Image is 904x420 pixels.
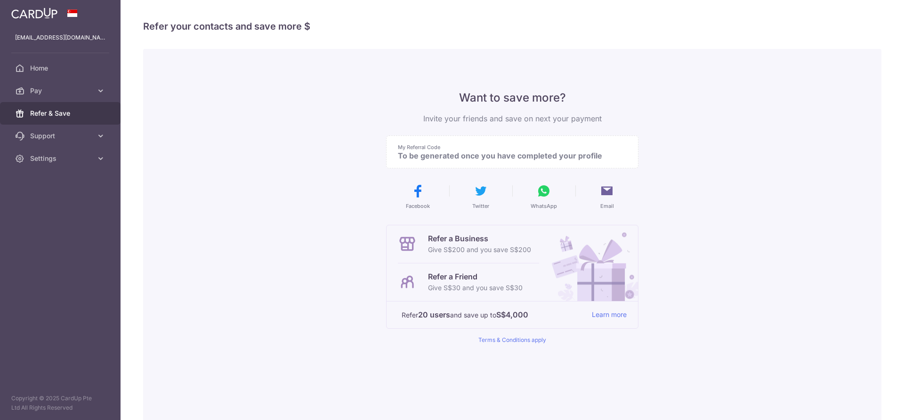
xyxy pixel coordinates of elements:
button: Twitter [453,183,508,210]
h4: Refer your contacts and save more $ [143,19,881,34]
span: Support [30,131,92,141]
strong: 20 users [418,309,450,320]
p: Invite your friends and save on next your payment [386,113,638,124]
span: WhatsApp [531,202,557,210]
span: Email [600,202,614,210]
p: Give S$200 and you save S$200 [428,244,531,255]
span: Refer & Save [30,109,92,118]
span: Twitter [472,202,489,210]
span: Home [30,63,92,73]
p: Give S$30 and you save S$30 [428,282,523,293]
p: To be generated once you have completed your profile [398,151,619,160]
button: Facebook [390,183,445,210]
p: My Referral Code [398,143,619,151]
p: Want to save more? [386,90,638,105]
img: CardUp [11,8,57,19]
button: WhatsApp [516,183,572,210]
span: Settings [30,154,92,163]
strong: S$4,000 [496,309,528,320]
p: [EMAIL_ADDRESS][DOMAIN_NAME] [15,33,105,42]
a: Learn more [592,309,627,321]
span: Facebook [406,202,430,210]
span: Pay [30,86,92,95]
a: Terms & Conditions apply [478,336,546,343]
p: Refer a Business [428,233,531,244]
button: Email [579,183,635,210]
p: Refer a Friend [428,271,523,282]
p: Refer and save up to [402,309,584,321]
img: Refer [543,225,638,301]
